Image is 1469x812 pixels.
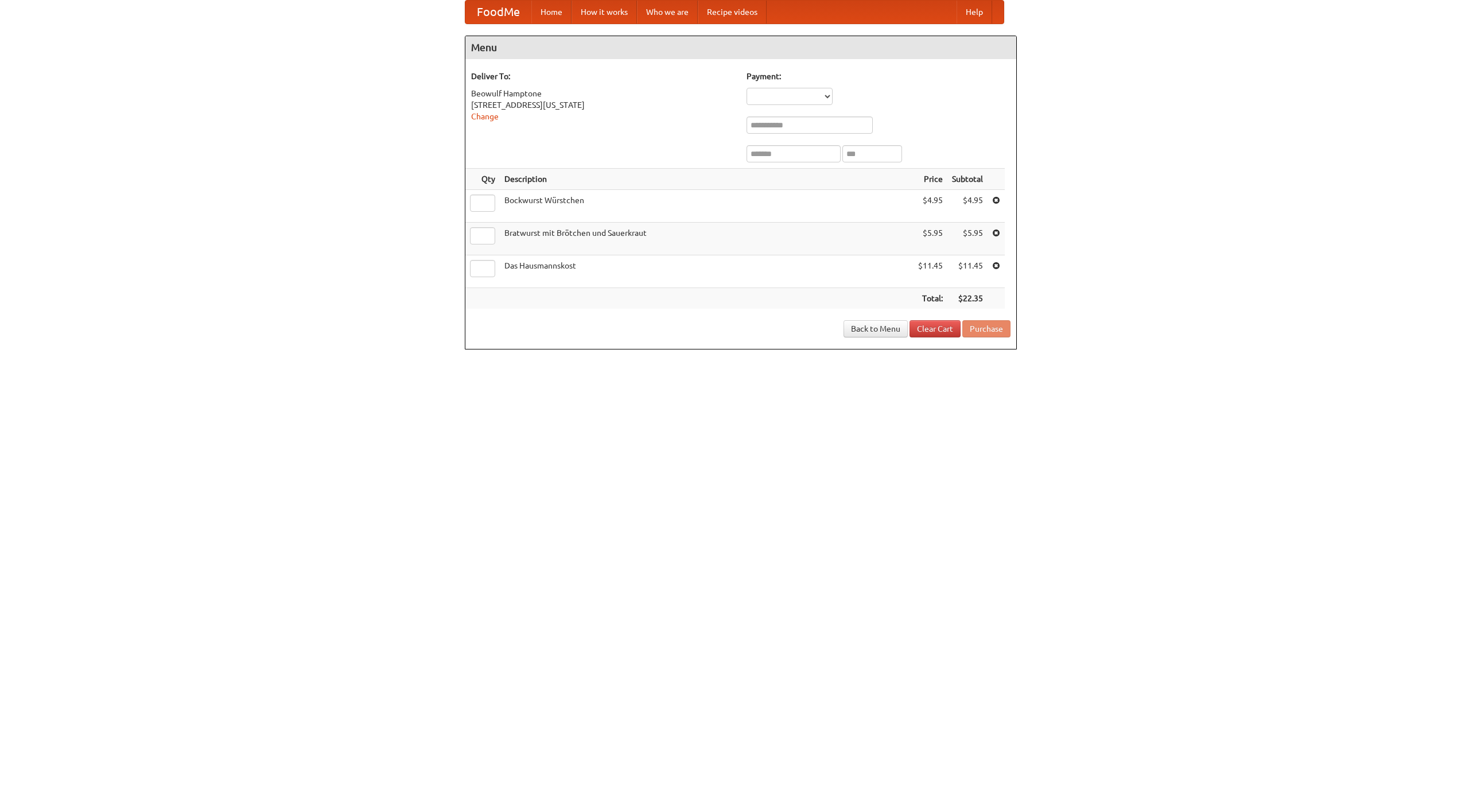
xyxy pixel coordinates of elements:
[465,169,500,190] th: Qty
[500,190,914,223] td: Bockwurst Würstchen
[698,1,767,24] a: Recipe videos
[500,223,914,255] td: Bratwurst mit Brötchen und Sauerkraut
[471,88,735,99] div: Beowulf Hamptone
[947,288,988,309] th: $22.35
[471,112,499,121] a: Change
[465,1,531,24] a: FoodMe
[910,320,961,337] a: Clear Cart
[947,190,988,223] td: $4.95
[500,255,914,288] td: Das Hausmannskost
[957,1,992,24] a: Help
[914,190,947,223] td: $4.95
[914,223,947,255] td: $5.95
[947,223,988,255] td: $5.95
[914,169,947,190] th: Price
[914,288,947,309] th: Total:
[947,169,988,190] th: Subtotal
[914,255,947,288] td: $11.45
[947,255,988,288] td: $11.45
[471,71,735,82] h5: Deliver To:
[500,169,914,190] th: Description
[844,320,908,337] a: Back to Menu
[637,1,698,24] a: Who we are
[465,36,1016,59] h4: Menu
[572,1,637,24] a: How it works
[962,320,1011,337] button: Purchase
[471,99,735,111] div: [STREET_ADDRESS][US_STATE]
[531,1,572,24] a: Home
[747,71,1011,82] h5: Payment:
